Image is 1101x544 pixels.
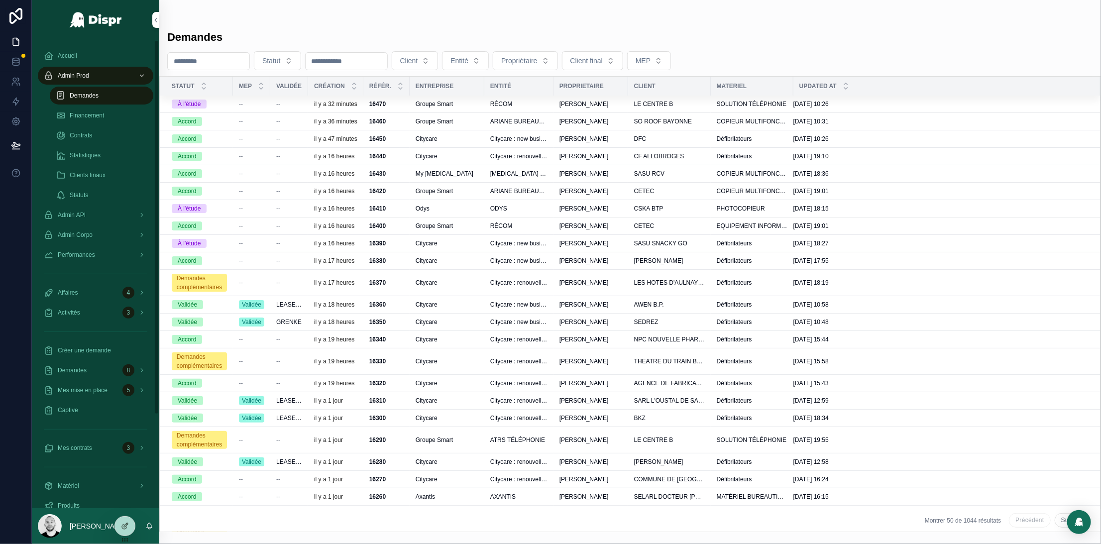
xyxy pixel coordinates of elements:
span: Entité [450,56,468,66]
p: il y a 16 heures [314,170,354,178]
div: Accord [178,221,196,230]
p: il y a 17 heures [314,257,354,265]
span: SO ROOF BAYONNE [634,117,692,125]
span: -- [276,100,280,108]
span: Statuts [70,191,88,199]
span: COPIEUR MULTIFONCTION [717,117,787,125]
a: -- [239,279,264,287]
strong: 16400 [369,222,386,229]
strong: 16390 [369,240,386,247]
p: il y a 16 heures [314,205,354,213]
a: [MEDICAL_DATA] DOCUMENT [490,170,548,178]
span: Citycare [416,135,438,143]
a: SASU RCV [634,170,705,178]
a: 16460 [369,117,404,125]
span: -- [239,170,243,178]
a: [PERSON_NAME] [559,205,622,213]
span: ARIANE BUREAUTIQUE [490,117,548,125]
span: Affaires [58,289,78,297]
a: À l'étude [172,100,227,109]
span: Admin Corpo [58,231,93,239]
strong: 16420 [369,188,386,195]
span: [PERSON_NAME] [559,100,609,108]
span: Groupe Smart [416,100,453,108]
a: [DATE] 18:15 [793,205,1089,213]
a: Performances [38,246,153,264]
span: -- [239,205,243,213]
div: Accord [178,256,196,265]
a: SOLUTION TÉLÉPHONIE [717,100,787,108]
span: Citycare [416,257,438,265]
span: -- [239,117,243,125]
a: [DATE] 18:36 [793,170,1089,178]
span: -- [276,152,280,160]
span: [DATE] 10:26 [793,135,829,143]
a: il y a 32 minutes [314,100,357,108]
span: Défibrilateurs [717,239,752,247]
a: -- [239,187,264,195]
a: ODYS [490,205,548,213]
span: Statistiques [70,151,101,159]
strong: 16460 [369,118,386,125]
a: -- [276,222,302,230]
span: [DATE] 10:31 [793,117,829,125]
span: Demandes [70,92,99,100]
strong: 16440 [369,153,386,160]
a: Admin Prod [38,67,153,85]
a: il y a 17 heures [314,257,357,265]
a: [DATE] 10:31 [793,117,1089,125]
a: Défibrilateurs [717,301,787,309]
a: Odys [416,205,478,213]
a: Citycare : new business [490,135,548,143]
a: Citycare : new business [490,301,548,309]
span: Accueil [58,52,77,60]
a: -- [276,279,302,287]
a: Accueil [38,47,153,65]
a: Groupe Smart [416,100,478,108]
a: LE CENTRE B [634,100,705,108]
a: Accord [172,152,227,161]
span: [DATE] 18:27 [793,239,829,247]
a: Citycare [416,279,478,287]
span: CF ALLOBROGES [634,152,684,160]
a: -- [239,205,264,213]
a: Affaires4 [38,284,153,302]
a: Défibrilateurs [717,239,787,247]
p: il y a 16 heures [314,239,354,247]
a: [DATE] 19:01 [793,222,1089,230]
span: Groupe Smart [416,222,453,230]
a: LES HOTES D'AULNAY SOUS BOIS [634,279,705,287]
span: -- [239,239,243,247]
a: il y a 16 heures [314,152,357,160]
a: il y a 16 heures [314,187,357,195]
a: DFC [634,135,705,143]
span: -- [276,117,280,125]
a: [PERSON_NAME] [559,170,622,178]
span: [DATE] 19:10 [793,152,829,160]
span: -- [239,100,243,108]
a: CETEC [634,187,705,195]
a: -- [276,100,302,108]
a: [DATE] 17:55 [793,257,1089,265]
button: Select Button [442,51,489,70]
a: Admin API [38,206,153,224]
a: 16360 [369,301,404,309]
div: Validée [178,300,197,309]
span: SOLUTION TÉLÉPHONIE [717,100,786,108]
a: Accord [172,187,227,196]
div: Accord [178,152,196,161]
a: Accord [172,169,227,178]
div: À l'étude [178,204,201,213]
a: [DATE] 19:01 [793,187,1089,195]
a: My [MEDICAL_DATA] [416,170,478,178]
a: RÉCOM [490,222,548,230]
span: LEASECOM [276,301,302,309]
span: -- [239,279,243,287]
a: 16440 [369,152,404,160]
a: Demandes complémentaires [172,274,227,292]
a: 16420 [369,187,404,195]
a: [DATE] 19:10 [793,152,1089,160]
span: [DATE] 18:36 [793,170,829,178]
